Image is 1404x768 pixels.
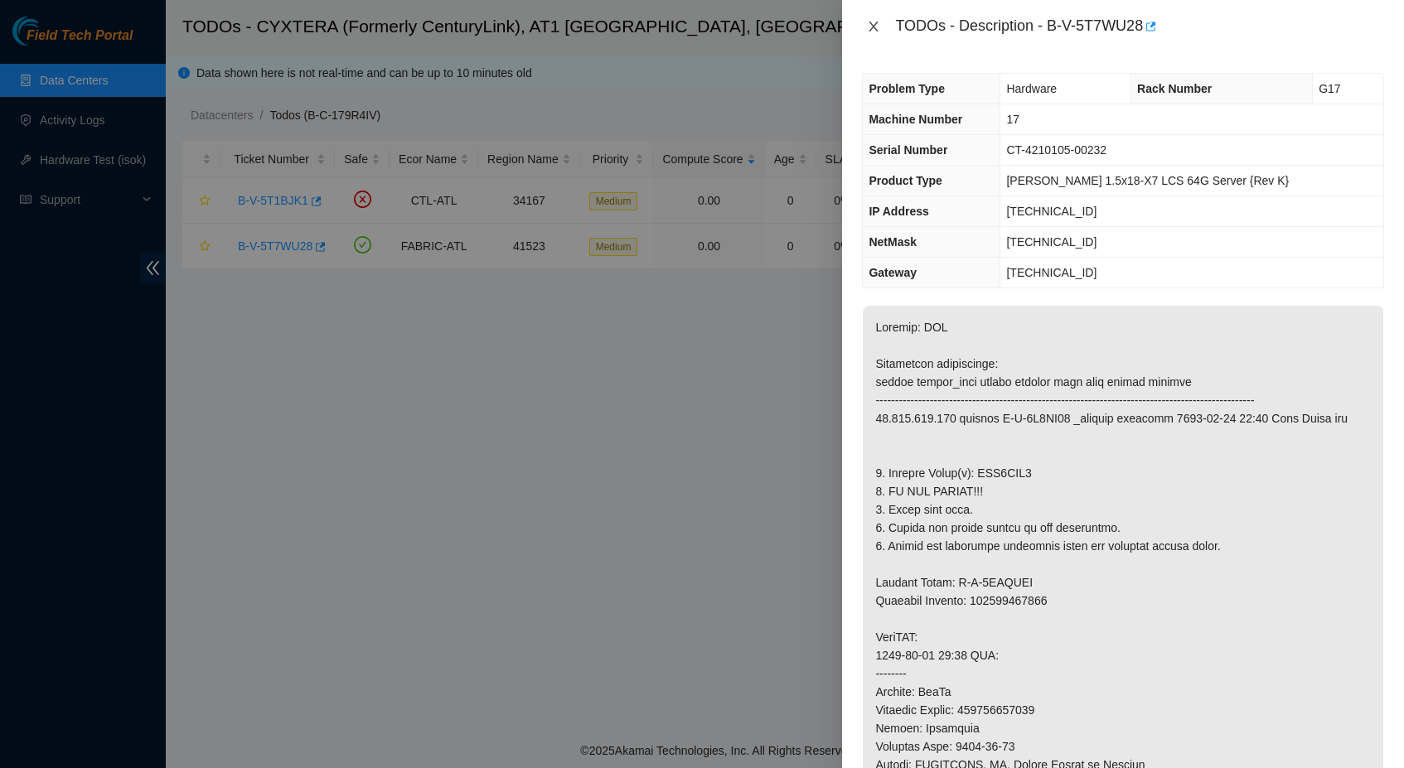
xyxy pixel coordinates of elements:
[1137,82,1212,95] span: Rack Number
[1006,205,1097,218] span: [TECHNICAL_ID]
[869,113,962,126] span: Machine Number
[869,82,945,95] span: Problem Type
[869,174,942,187] span: Product Type
[869,235,917,249] span: NetMask
[862,19,885,35] button: Close
[869,205,928,218] span: IP Address
[1006,235,1097,249] span: [TECHNICAL_ID]
[895,13,1384,40] div: TODOs - Description - B-V-5T7WU28
[1006,82,1057,95] span: Hardware
[1006,174,1289,187] span: [PERSON_NAME] 1.5x18-X7 LCS 64G Server {Rev K}
[1006,143,1106,157] span: CT-4210105-00232
[1319,82,1340,95] span: G17
[869,143,947,157] span: Serial Number
[869,266,917,279] span: Gateway
[1006,266,1097,279] span: [TECHNICAL_ID]
[867,20,880,33] span: close
[1006,113,1019,126] span: 17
